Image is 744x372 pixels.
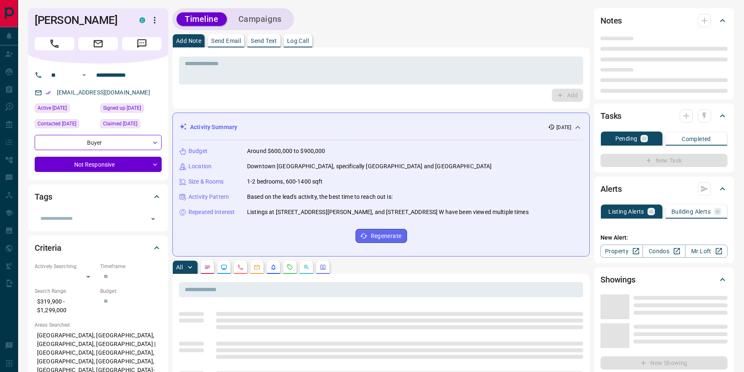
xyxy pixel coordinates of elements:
[303,264,310,271] svg: Opportunities
[100,104,162,115] div: Thu Aug 07 2025
[270,264,277,271] svg: Listing Alerts
[188,147,207,155] p: Budget
[188,162,212,171] p: Location
[211,38,241,44] p: Send Email
[320,264,326,271] svg: Agent Actions
[600,270,728,290] div: Showings
[79,70,89,80] button: Open
[35,295,96,317] p: $319,900 - $1,299,000
[35,321,162,329] p: Areas Searched:
[247,162,492,171] p: Downtown [GEOGRAPHIC_DATA], specifically [GEOGRAPHIC_DATA] and [GEOGRAPHIC_DATA]
[287,38,309,44] p: Log Call
[615,136,638,141] p: Pending
[139,17,145,23] div: condos.ca
[122,37,162,50] span: Message
[100,287,162,295] p: Budget:
[35,157,162,172] div: Not Responsive
[600,233,728,242] p: New Alert:
[38,104,67,112] span: Active [DATE]
[356,229,407,243] button: Regenerate
[685,245,728,258] a: Mr.Loft
[35,241,61,254] h2: Criteria
[100,119,162,131] div: Thu Aug 07 2025
[188,208,235,217] p: Repeated Interest
[45,90,51,96] svg: Email Verified
[230,12,290,26] button: Campaigns
[600,109,622,122] h2: Tasks
[254,264,260,271] svg: Emails
[608,209,644,214] p: Listing Alerts
[78,37,118,50] span: Email
[35,238,162,258] div: Criteria
[600,245,643,258] a: Property
[103,120,137,128] span: Claimed [DATE]
[188,177,224,186] p: Size & Rooms
[35,119,96,131] div: Thu Aug 07 2025
[176,38,201,44] p: Add Note
[35,135,162,150] div: Buyer
[57,89,150,96] a: [EMAIL_ADDRESS][DOMAIN_NAME]
[600,182,622,195] h2: Alerts
[147,213,159,225] button: Open
[600,11,728,31] div: Notes
[179,120,583,135] div: Activity Summary[DATE]
[643,245,685,258] a: Condos
[35,190,52,203] h2: Tags
[176,264,183,270] p: All
[103,104,141,112] span: Signed up [DATE]
[35,263,96,270] p: Actively Searching:
[38,120,76,128] span: Contacted [DATE]
[204,264,211,271] svg: Notes
[221,264,227,271] svg: Lead Browsing Activity
[188,193,229,201] p: Activity Pattern
[251,38,277,44] p: Send Text
[35,187,162,207] div: Tags
[100,263,162,270] p: Timeframe:
[671,209,711,214] p: Building Alerts
[190,123,237,132] p: Activity Summary
[35,37,74,50] span: Call
[35,14,127,27] h1: [PERSON_NAME]
[177,12,227,26] button: Timeline
[35,287,96,295] p: Search Range:
[247,147,325,155] p: Around $600,000 to $900,000
[247,193,393,201] p: Based on the lead's activity, the best time to reach out is:
[556,124,571,131] p: [DATE]
[287,264,293,271] svg: Requests
[247,208,529,217] p: Listings at [STREET_ADDRESS][PERSON_NAME], and [STREET_ADDRESS] W have been viewed multiple times
[600,273,636,286] h2: Showings
[247,177,323,186] p: 1-2 bedrooms, 600-1400 sqft
[237,264,244,271] svg: Calls
[682,136,711,142] p: Completed
[35,104,96,115] div: Sun Aug 17 2025
[600,106,728,126] div: Tasks
[600,14,622,27] h2: Notes
[600,179,728,199] div: Alerts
